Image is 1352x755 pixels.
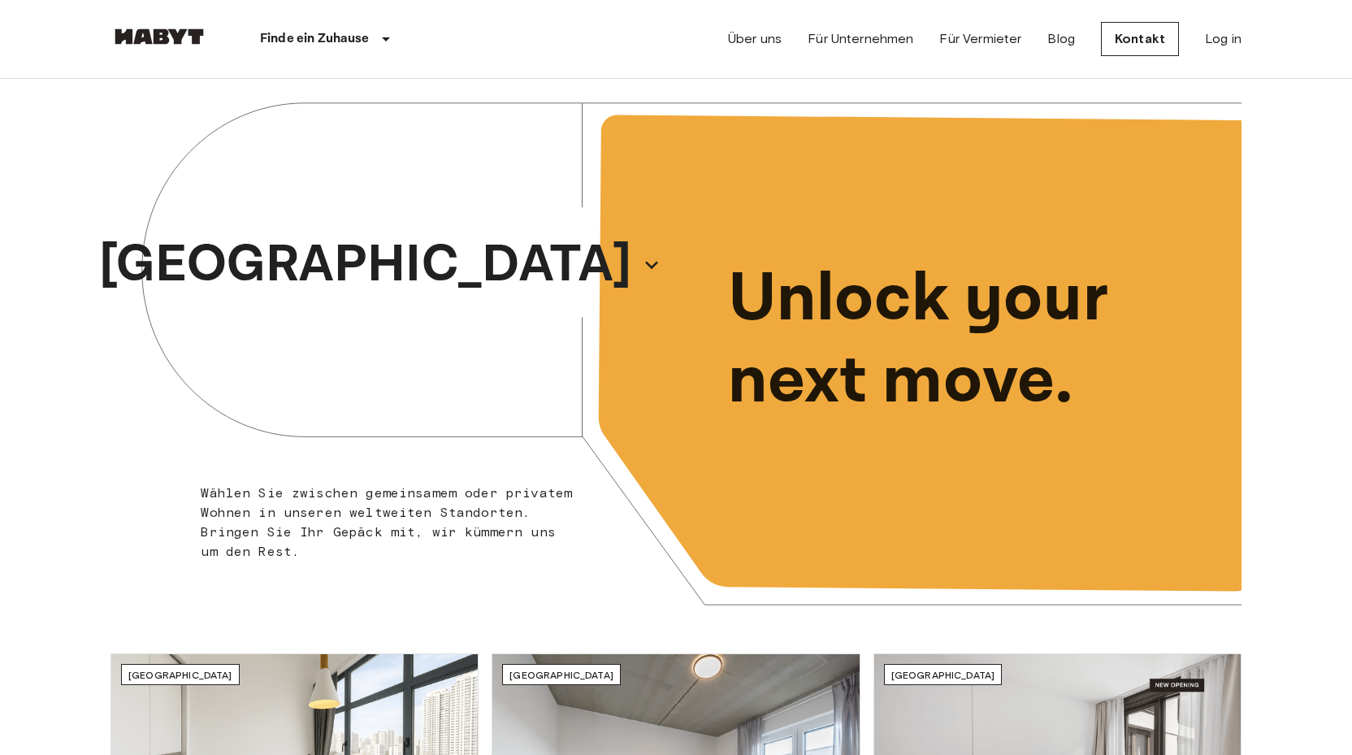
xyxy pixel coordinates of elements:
span: [GEOGRAPHIC_DATA] [128,669,232,681]
p: Finde ein Zuhause [260,29,370,49]
span: [GEOGRAPHIC_DATA] [891,669,995,681]
a: Für Vermieter [939,29,1021,49]
p: [GEOGRAPHIC_DATA] [99,226,632,304]
p: Wählen Sie zwischen gemeinsamem oder privatem Wohnen in unseren weltweiten Standorten. Bringen Si... [201,484,574,562]
button: [GEOGRAPHIC_DATA] [93,221,668,309]
a: Log in [1205,29,1241,49]
p: Unlock your next move. [728,258,1215,423]
a: Über uns [728,29,782,49]
img: Habyt [110,28,208,45]
a: Kontakt [1101,22,1179,56]
span: [GEOGRAPHIC_DATA] [509,669,613,681]
a: Für Unternehmen [808,29,913,49]
a: Blog [1047,29,1075,49]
